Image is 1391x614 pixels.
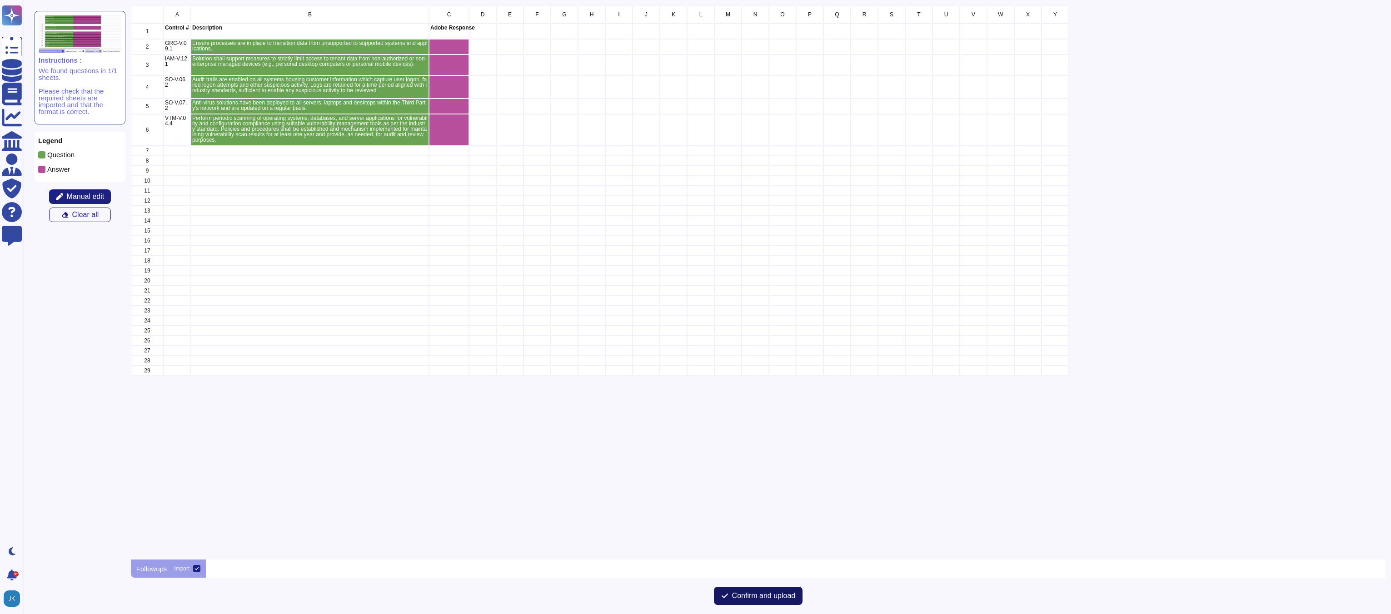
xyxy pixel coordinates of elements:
div: Import [174,566,189,571]
span: M [726,12,730,17]
span: C [447,12,451,17]
span: L [699,12,702,17]
span: U [944,12,948,17]
div: 10 [131,176,164,186]
p: Anti-virus solutions have been deployed to all servers, laptops and desktops within the Third Par... [192,100,428,111]
div: 26 [131,336,164,346]
div: 20 [131,276,164,286]
div: 12 [131,196,164,206]
span: A [175,12,179,17]
span: K [672,12,675,17]
span: T [917,12,920,17]
span: E [508,12,512,17]
p: Legend [38,137,122,144]
div: 15 [131,226,164,236]
span: S [890,12,893,17]
span: I [618,12,619,17]
div: 8 [131,156,164,166]
button: Manual edit [49,189,111,204]
span: O [780,12,784,17]
div: 7 [131,146,164,156]
p: Question [47,151,75,158]
button: user [2,589,26,609]
button: Clear all [49,208,111,222]
p: SO-V.07.2 [165,100,189,111]
div: 11 [131,186,164,196]
img: user [4,590,20,607]
span: N [753,12,757,17]
p: We found questions in 1/1 sheets. Please check that the required sheets are imported and that the... [39,67,121,115]
span: V [972,12,975,17]
p: Adobe Response [430,25,468,30]
span: D [480,12,484,17]
span: Confirm and upload [732,592,796,599]
div: 22 [131,296,164,306]
button: Confirm and upload [714,587,803,605]
div: 4 [131,75,164,99]
span: B [308,12,312,17]
span: F [535,12,538,17]
div: 9+ [13,571,19,577]
div: 17 [131,246,164,256]
span: H [589,12,593,17]
p: Answer [47,166,70,173]
p: Followups [136,565,167,572]
p: Audit trails are enabled on all systems housing customer information which capture user logon, fa... [192,77,428,93]
p: Perform periodic scanning of operating systems, databases, and server applications for vulnerabil... [192,115,428,143]
div: 9 [131,166,164,176]
div: 24 [131,316,164,326]
p: GRC-V.09.1 [165,40,189,51]
div: 23 [131,306,164,316]
span: P [808,12,812,17]
div: 21 [131,286,164,296]
div: 13 [131,206,164,216]
span: J [645,12,648,17]
div: 28 [131,356,164,366]
div: 19 [131,266,164,276]
span: Y [1053,12,1057,17]
div: 29 [131,366,164,376]
p: Solution shall support measures to strictly limit access to tenant data from non-authorized or no... [192,56,428,67]
span: R [862,12,866,17]
p: VTM-V.04.4 [165,115,189,126]
div: 16 [131,236,164,246]
div: 2 [131,39,164,54]
div: 18 [131,256,164,266]
p: Ensure processes are in place to transition data from unsupported to supported systems and applic... [192,40,428,51]
p: Instructions : [39,57,121,64]
span: Clear all [72,211,99,218]
div: 1 [131,24,164,39]
div: 3 [131,54,164,75]
div: 25 [131,326,164,336]
span: W [998,12,1003,17]
span: X [1026,12,1030,17]
span: Q [835,12,839,17]
div: 5 [131,99,164,114]
span: G [562,12,566,17]
p: Description [192,25,428,30]
div: 14 [131,216,164,226]
p: SO-V.06.2 [165,77,189,88]
div: grid [131,5,1386,560]
span: Manual edit [67,193,105,200]
div: 6 [131,114,164,146]
img: instruction [39,15,121,53]
p: Control # [165,25,189,30]
p: IAM-V.12.1 [165,56,189,67]
div: 27 [131,346,164,356]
